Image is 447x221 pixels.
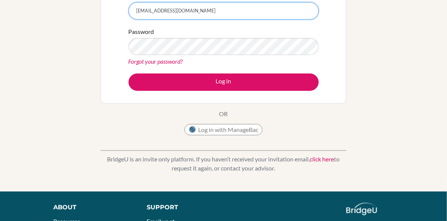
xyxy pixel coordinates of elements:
a: click here [310,155,334,163]
p: BridgeU is an invite only platform. If you haven’t received your invitation email, to request it ... [101,155,346,173]
div: Support [147,203,217,212]
p: OR [219,109,228,118]
div: About [53,203,130,212]
label: Password [129,27,154,36]
a: Forgot your password? [129,58,183,65]
img: logo_white@2x-f4f0deed5e89b7ecb1c2cc34c3e3d731f90f0f143d5ea2071677605dd97b5244.png [346,203,377,215]
button: Log in with ManageBac [185,124,262,135]
button: Log in [129,74,319,91]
